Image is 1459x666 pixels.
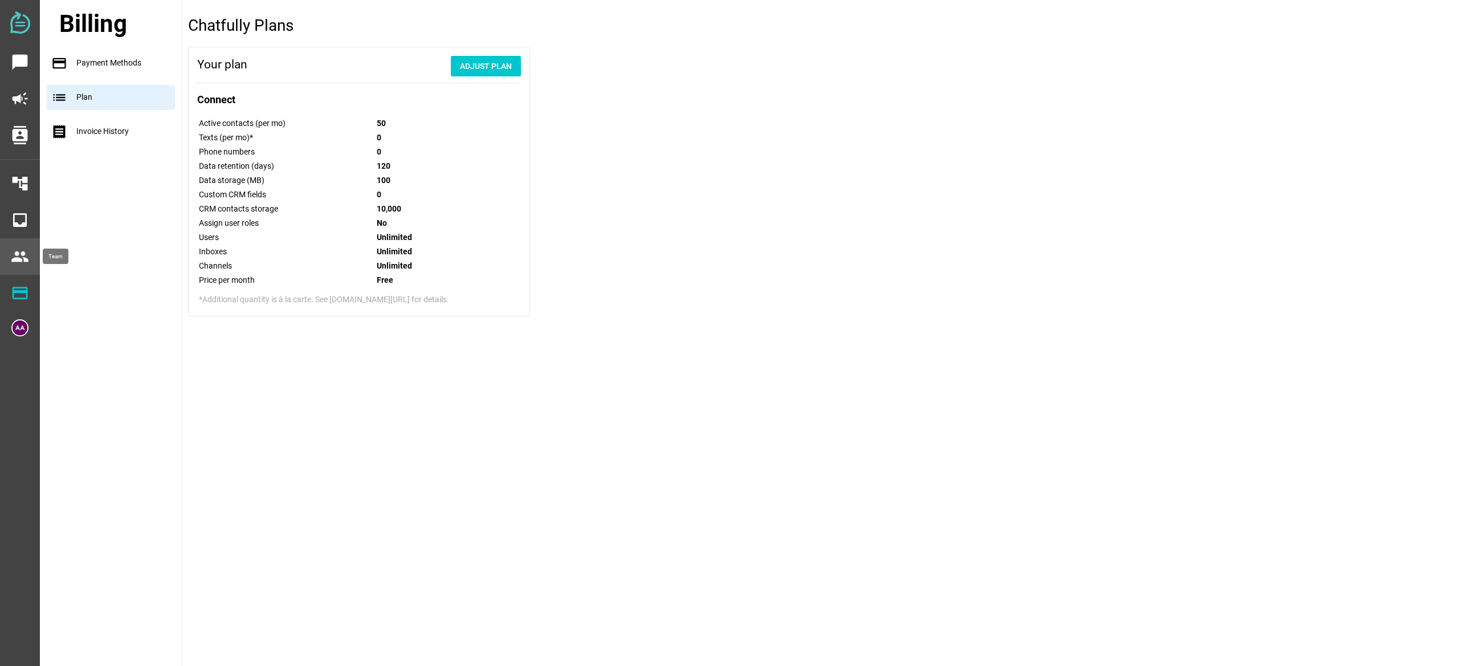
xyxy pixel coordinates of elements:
span: Adjust Plan [460,59,512,73]
td: 0 [376,188,450,201]
td: Inboxes [198,245,375,258]
div: Billing [59,6,182,42]
td: 10,000 [376,202,450,216]
td: Texts (per mo)* [198,131,375,144]
img: 662aae4a79ed9942fc3a234d-30.png [11,319,28,336]
i: chat_bubble [11,53,29,71]
td: Custom CRM fields [198,188,375,201]
button: Adjust Plan [451,56,521,76]
i: inbox [11,211,29,229]
td: *Additional quantity is à la carte. See [DOMAIN_NAME][URL] for details. [198,288,450,306]
td: Phone numbers [198,145,375,159]
i: people [11,247,29,266]
i: contacts [11,126,29,144]
i: list [51,90,67,105]
i: campaign [11,90,29,108]
td: 0 [376,131,450,144]
td: Assign user roles [198,217,375,230]
i: account_tree [11,174,29,193]
td: Active contacts (per mo) [198,117,375,130]
td: Unlimited [376,231,450,244]
td: Unlimited [376,259,450,273]
td: No [376,217,450,230]
td: Unlimited [376,245,450,258]
div: Invoice History [47,119,182,144]
td: Data storage (MB) [198,174,375,187]
i: receipt [51,124,67,140]
td: 50 [376,117,450,130]
div: Payment Methods [47,51,182,76]
td: 120 [376,160,450,173]
div: Plan [47,85,175,110]
img: svg+xml;base64,PD94bWwgdmVyc2lvbj0iMS4wIiBlbmNvZGluZz0iVVRGLTgiPz4KPHN2ZyB2ZXJzaW9uPSIxLjEiIHZpZX... [10,11,30,34]
p: Chatfully Plans [188,14,1448,38]
i: payment [11,284,29,302]
div: Connect [197,92,521,107]
td: Price per month [198,274,375,287]
td: CRM contacts storage [198,202,375,216]
div: Your plan [197,56,521,74]
td: Free [376,274,450,287]
td: Data retention (days) [198,160,375,173]
td: 100 [376,174,450,187]
i: payment [51,55,67,71]
td: Channels [198,259,375,273]
td: Users [198,231,375,244]
td: 0 [376,145,450,159]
